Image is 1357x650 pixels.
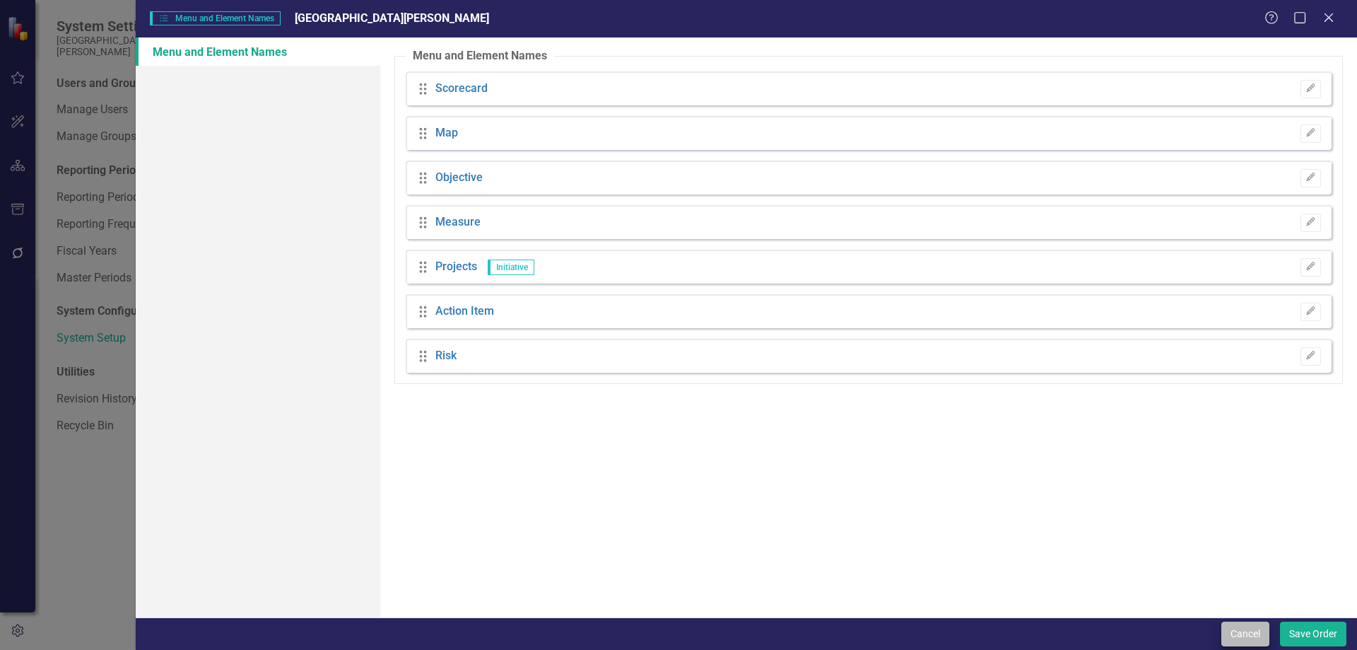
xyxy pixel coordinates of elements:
span: [GEOGRAPHIC_DATA][PERSON_NAME] [295,11,489,25]
a: Action Item [435,303,494,320]
a: Measure [435,214,481,231]
a: Projects [435,259,477,275]
legend: Menu and Element Names [406,48,554,64]
span: Initiative [488,260,534,275]
button: Save Order [1280,622,1346,646]
button: Cancel [1221,622,1269,646]
a: Scorecard [435,81,488,97]
a: Map [435,125,458,141]
a: Objective [435,170,483,186]
span: Menu and Element Names [150,11,281,25]
a: Risk [435,348,457,364]
a: Menu and Element Names [136,37,380,66]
